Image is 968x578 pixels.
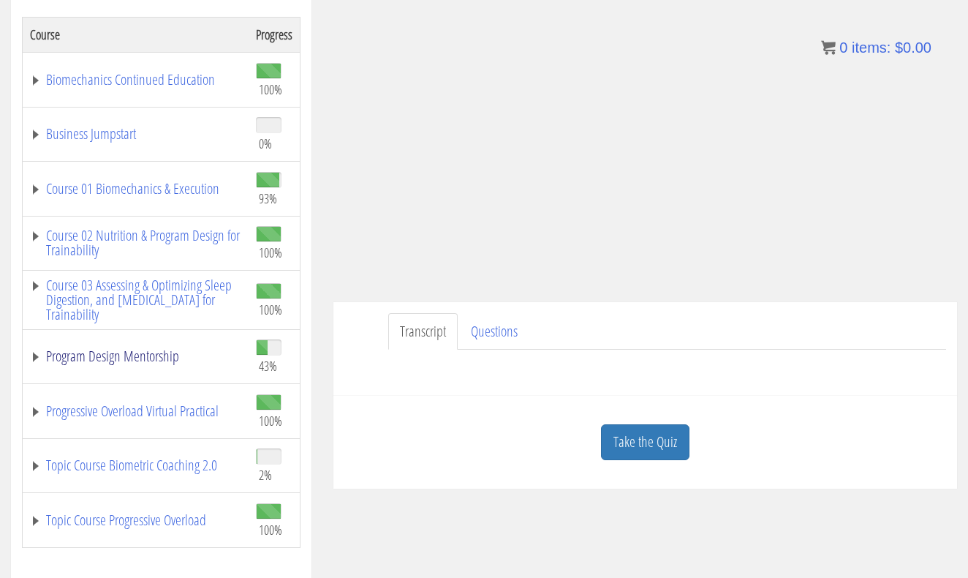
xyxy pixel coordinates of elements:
span: 100% [259,244,282,260]
a: Course 03 Assessing & Optimizing Sleep Digestion, and [MEDICAL_DATA] for Trainability [30,278,241,322]
a: Topic Course Biometric Coaching 2.0 [30,458,241,473]
span: 100% [259,413,282,429]
img: icon11.png [821,40,836,55]
span: 2% [259,467,272,483]
a: Course 02 Nutrition & Program Design for Trainability [30,228,241,258]
th: Course [23,17,249,52]
th: Progress [249,17,300,52]
span: 43% [259,358,277,374]
span: items: [852,40,891,56]
a: Topic Course Progressive Overload [30,513,241,528]
a: Progressive Overload Virtual Practical [30,404,241,419]
a: Course 01 Biomechanics & Execution [30,181,241,196]
a: Take the Quiz [601,424,689,460]
bdi: 0.00 [895,40,931,56]
a: Transcript [388,313,458,350]
a: Biomechanics Continued Education [30,72,241,87]
a: Program Design Mentorship [30,349,241,364]
span: 100% [259,81,282,97]
a: Questions [459,313,529,350]
span: 100% [259,522,282,538]
a: Business Jumpstart [30,127,241,141]
a: 0 items: $0.00 [821,40,931,56]
span: 0% [259,135,272,151]
span: 100% [259,301,282,318]
span: 0 [839,40,847,56]
span: $ [895,40,903,56]
span: 93% [259,190,277,206]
